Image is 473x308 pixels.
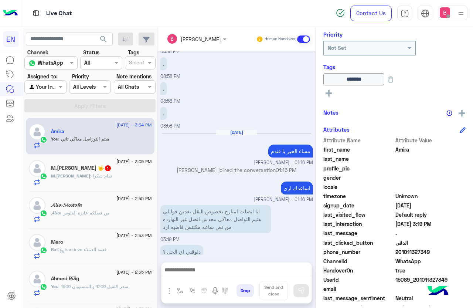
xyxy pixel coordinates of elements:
span: 08:58 PM [160,123,180,129]
img: profile [456,9,466,18]
img: select flow [177,288,183,294]
img: Trigger scenario [189,288,195,294]
span: 2 [395,257,466,265]
span: هيتم التوزاصل معاكي تاني [58,136,109,142]
span: 201011327349 [395,248,466,256]
img: make a call [222,288,228,294]
span: first_name [323,146,394,153]
span: last_visited_flow [323,211,394,219]
span: timezone [323,192,394,200]
a: tab [397,6,412,21]
span: You [51,136,58,142]
img: defaultAdmin.png [29,234,45,251]
span: last_name [323,155,394,163]
span: You [51,284,58,289]
span: last_clicked_button [323,239,394,247]
span: 0 [395,294,466,302]
span: [PERSON_NAME] - 01:16 PM [254,196,313,203]
img: tab [31,9,41,18]
span: last_interaction [323,220,394,228]
button: Send and close [259,281,288,300]
p: 23/8/2025, 8:58 PM [160,57,167,70]
span: Unknown [395,192,466,200]
span: gender [323,174,394,182]
span: [DATE] - 3:34 PM [116,122,152,128]
label: Tags [128,48,139,56]
span: Bot [51,247,58,252]
p: 24/8/2025, 1:16 PM [281,182,313,194]
p: 23/8/2025, 8:58 PM [160,82,167,95]
span: 15089_201011327349 [395,276,466,284]
span: 01:16 PM [276,167,296,173]
h5: Amira [51,128,64,135]
span: phone_number [323,248,394,256]
button: create order [198,285,211,297]
img: spinner [336,9,345,17]
span: null [395,174,466,182]
span: UserId [323,276,394,284]
span: Attribute Name [323,136,394,144]
div: EN [3,31,19,47]
span: email [323,285,394,293]
label: Assigned to: [27,72,58,80]
img: defaultAdmin.png [29,197,45,214]
label: Note mentions [116,72,152,80]
button: search [95,33,113,48]
img: defaultAdmin.png [29,123,45,140]
img: defaultAdmin.png [29,271,45,287]
button: Apply Filters [24,99,156,112]
span: 𝓐𝓵𝓲𝓪 [51,210,60,216]
span: 2025-08-24T12:19:28.0301305Z [395,220,466,228]
label: Channel: [27,48,48,56]
img: WhatsApp [40,247,47,254]
h6: Priority [323,31,343,38]
h5: M.A.Shokr 🤟 [51,165,112,171]
span: last_message_sentiment [323,294,394,302]
button: Trigger scenario [186,285,198,297]
img: create order [201,288,207,294]
img: send message [297,287,305,294]
span: 08:58 PM [160,74,180,79]
span: . [395,229,466,237]
span: true [395,267,466,274]
span: : handoverخدمة العملاء [58,247,107,252]
span: 03:19 PM [160,237,180,242]
span: 04:19 PM [160,49,180,54]
img: tab [401,9,409,18]
span: [DATE] - 2:53 PM [116,232,152,239]
p: 24/8/2025, 1:16 PM [268,145,313,158]
img: hulul-logo.png [425,278,451,304]
p: 24/8/2025, 3:19 PM [160,205,271,233]
p: [PERSON_NAME] joined the conversation [160,166,313,174]
h6: [DATE] [216,130,257,135]
span: HandoverOn [323,267,394,274]
label: Status [83,48,99,56]
h5: Mero [51,239,63,245]
img: WhatsApp [40,210,47,217]
img: WhatsApp [40,283,47,291]
span: 1 [105,165,111,171]
small: Human Handover [265,36,296,42]
span: null [395,285,466,293]
img: send voice note [211,287,220,295]
span: Attribute Value [395,136,466,144]
span: من فضلكم عايزة الفلوس [60,210,109,216]
img: userImage [440,7,450,18]
label: Priority [72,72,89,80]
span: [DATE] - 3:09 PM [116,158,152,165]
div: Select [128,58,144,68]
span: profile_pic [323,165,394,172]
img: Logo [3,6,18,21]
h6: Tags [323,64,466,70]
h5: 𝓐𝓵𝓲𝓪 𝓜𝓸𝓼𝓽𝓪𝓯𝓪 [51,202,82,208]
span: null [395,183,466,191]
span: [DATE] - 2:55 PM [116,195,152,202]
img: notes [446,110,452,116]
span: [DATE] - 2:35 PM [116,269,152,275]
button: select flow [174,285,186,297]
span: search [99,35,108,44]
span: ChannelId [323,257,394,265]
img: add [459,110,465,116]
img: WhatsApp [40,173,47,180]
img: send attachment [165,287,174,295]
